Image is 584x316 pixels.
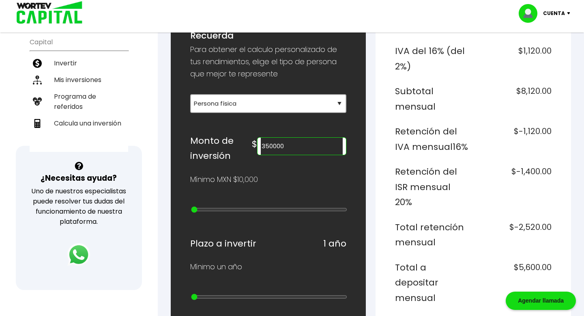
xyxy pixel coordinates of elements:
[190,236,256,251] h6: Plazo a invertir
[395,43,470,74] h6: IVA del 16% (del 2%)
[190,173,258,186] p: Mínimo MXN $10,000
[543,7,565,19] p: Cuenta
[395,260,470,306] h6: Total a depositar mensual
[33,97,42,106] img: recomiendanos-icon.9b8e9327.svg
[477,43,552,74] h6: $1,120.00
[190,261,242,273] p: Mínimo un año
[323,236,346,251] h6: 1 año
[477,84,552,114] h6: $8,120.00
[395,220,470,250] h6: Total retención mensual
[519,4,543,23] img: profile-image
[30,33,128,152] ul: Capital
[506,292,576,310] div: Agendar llamada
[395,84,470,114] h6: Subtotal mensual
[33,76,42,84] img: inversiones-icon.6695dc30.svg
[477,260,552,306] h6: $5,600.00
[30,88,128,115] a: Programa de referidos
[41,172,117,184] h3: ¿Necesitas ayuda?
[477,164,552,210] h6: $-1,400.00
[190,133,252,164] h6: Monto de inversión
[565,12,576,15] img: icon-down
[395,124,470,154] h6: Retención del IVA mensual 16%
[30,115,128,132] a: Calcula una inversión
[30,55,128,71] a: Invertir
[190,28,347,43] h6: Recuerda
[30,71,128,88] a: Mis inversiones
[33,59,42,68] img: invertir-icon.b3b967d7.svg
[477,220,552,250] h6: $-2,520.00
[190,43,347,80] p: Para obtener el calculo personalizado de tus rendimientos, elige el tipo de persona que mejor te ...
[395,164,470,210] h6: Retención del ISR mensual 20%
[26,186,131,227] p: Uno de nuestros especialistas puede resolver tus dudas del funcionamiento de nuestra plataforma.
[67,243,90,266] img: logos_whatsapp-icon.242b2217.svg
[252,136,257,152] h6: $
[33,119,42,128] img: calculadora-icon.17d418c4.svg
[477,124,552,154] h6: $-1,120.00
